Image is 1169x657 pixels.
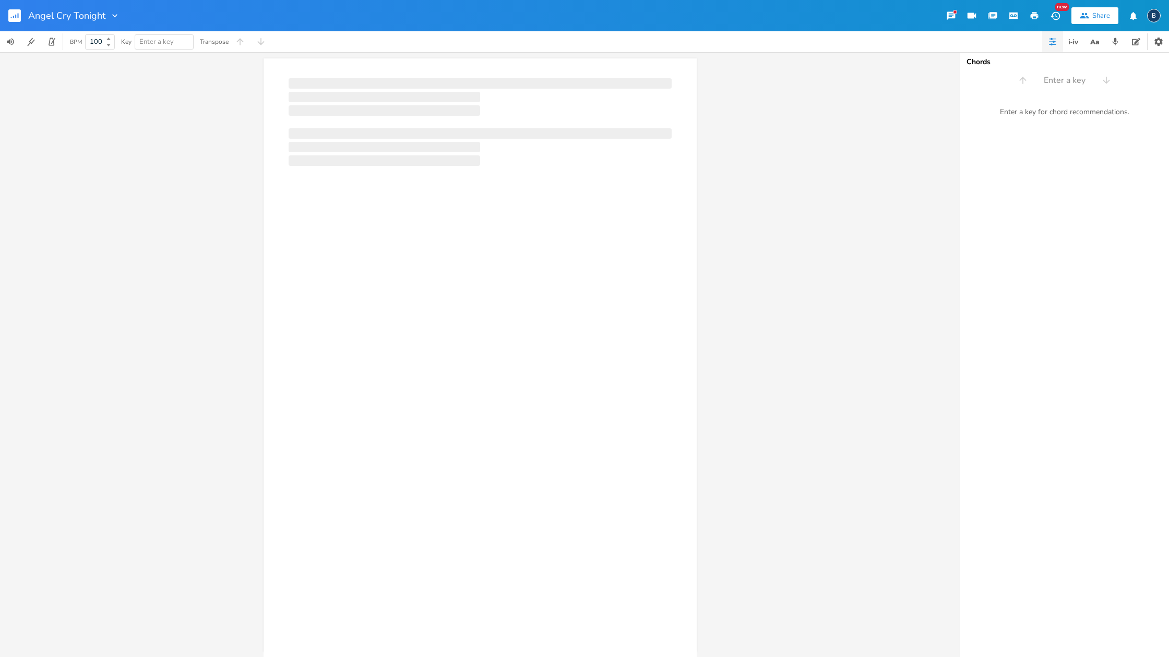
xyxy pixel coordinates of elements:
span: Enter a key [139,37,174,46]
div: boywells [1147,9,1161,22]
button: New [1045,6,1066,25]
div: Chords [967,58,1163,66]
div: BPM [70,39,82,45]
div: Key [121,39,132,45]
div: Share [1092,11,1110,20]
span: Enter a key [1044,75,1085,87]
button: B [1147,4,1161,28]
div: Transpose [200,39,229,45]
div: Enter a key for chord recommendations. [960,101,1169,123]
div: New [1055,3,1069,11]
button: Share [1071,7,1118,24]
span: Angel Cry Tonight [28,11,105,20]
